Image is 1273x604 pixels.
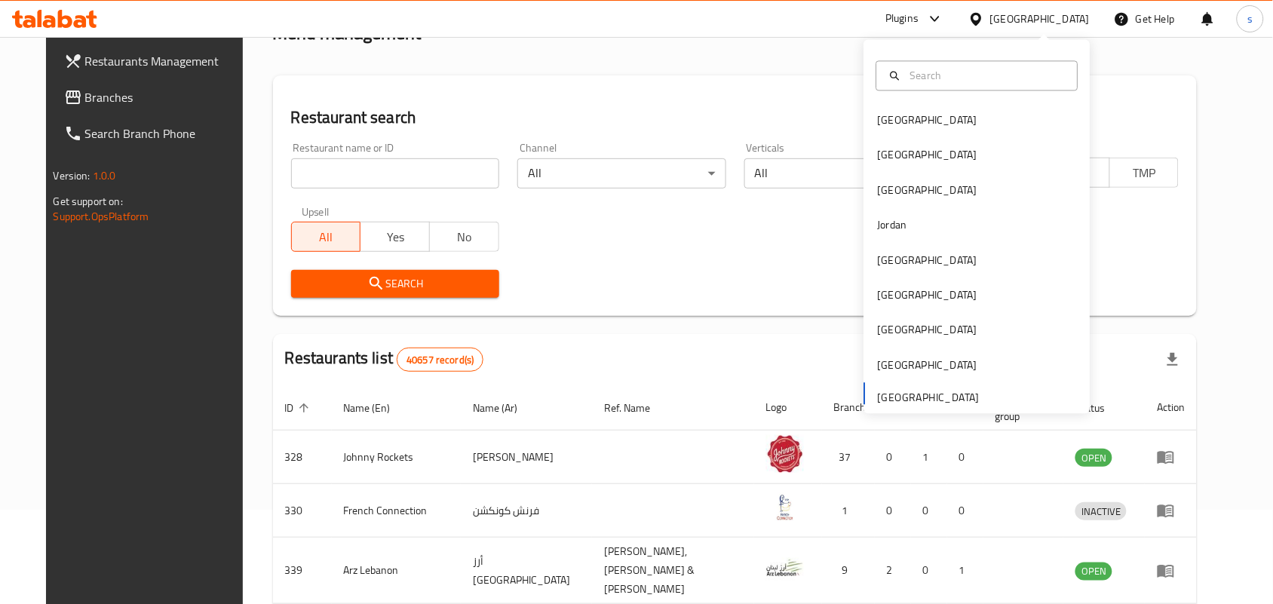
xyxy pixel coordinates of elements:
[875,431,911,484] td: 0
[52,115,259,152] a: Search Branch Phone
[85,124,247,143] span: Search Branch Phone
[766,489,804,526] img: French Connection
[592,538,754,604] td: [PERSON_NAME],[PERSON_NAME] & [PERSON_NAME]
[273,431,332,484] td: 328
[332,484,462,538] td: French Connection
[54,166,90,185] span: Version:
[273,538,332,604] td: 339
[1157,562,1185,580] div: Menu
[436,226,493,248] span: No
[85,88,247,106] span: Branches
[285,347,484,372] h2: Restaurants list
[766,435,804,473] img: Johnny Rockets
[878,287,977,304] div: [GEOGRAPHIC_DATA]
[875,484,911,538] td: 0
[1075,563,1112,580] span: OPEN
[754,385,822,431] th: Logo
[947,484,983,538] td: 0
[878,147,977,164] div: [GEOGRAPHIC_DATA]
[947,431,983,484] td: 0
[1075,563,1112,581] div: OPEN
[473,399,537,417] span: Name (Ar)
[303,274,487,293] span: Search
[93,166,116,185] span: 1.0.0
[273,484,332,538] td: 330
[291,158,499,189] input: Search for restaurant name or ID..
[461,538,592,604] td: أرز [GEOGRAPHIC_DATA]
[285,399,314,417] span: ID
[291,222,361,252] button: All
[332,431,462,484] td: Johnny Rockets
[85,52,247,70] span: Restaurants Management
[1075,399,1124,417] span: Status
[360,222,430,252] button: Yes
[878,112,977,129] div: [GEOGRAPHIC_DATA]
[911,538,947,604] td: 0
[1247,11,1253,27] span: s
[273,21,422,45] h2: Menu management
[1075,449,1112,467] span: OPEN
[947,538,983,604] td: 1
[461,431,592,484] td: [PERSON_NAME]
[291,270,499,298] button: Search
[1157,501,1185,520] div: Menu
[995,389,1046,425] span: POS group
[744,158,952,189] div: All
[1075,503,1127,520] span: INACTIVE
[54,192,123,211] span: Get support on:
[878,217,907,234] div: Jordan
[461,484,592,538] td: فرنش كونكشن
[1075,449,1112,467] div: OPEN
[822,385,875,431] th: Branches
[822,431,875,484] td: 37
[1109,158,1179,188] button: TMP
[429,222,499,252] button: No
[298,226,355,248] span: All
[1155,342,1191,378] div: Export file
[1157,448,1185,466] div: Menu
[1075,502,1127,520] div: INACTIVE
[1145,385,1197,431] th: Action
[397,348,483,372] div: Total records count
[517,158,725,189] div: All
[302,207,330,217] label: Upsell
[990,11,1090,27] div: [GEOGRAPHIC_DATA]
[878,322,977,339] div: [GEOGRAPHIC_DATA]
[885,10,919,28] div: Plugins
[904,67,1069,84] input: Search
[52,43,259,79] a: Restaurants Management
[1116,162,1173,184] span: TMP
[822,538,875,604] td: 9
[822,484,875,538] td: 1
[367,226,424,248] span: Yes
[397,353,483,367] span: 40657 record(s)
[604,399,670,417] span: Ref. Name
[766,549,804,587] img: Arz Lebanon
[911,431,947,484] td: 1
[878,357,977,373] div: [GEOGRAPHIC_DATA]
[878,182,977,198] div: [GEOGRAPHIC_DATA]
[52,79,259,115] a: Branches
[878,252,977,268] div: [GEOGRAPHIC_DATA]
[332,538,462,604] td: Arz Lebanon
[911,484,947,538] td: 0
[875,538,911,604] td: 2
[54,207,149,226] a: Support.OpsPlatform
[344,399,410,417] span: Name (En)
[291,106,1179,129] h2: Restaurant search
